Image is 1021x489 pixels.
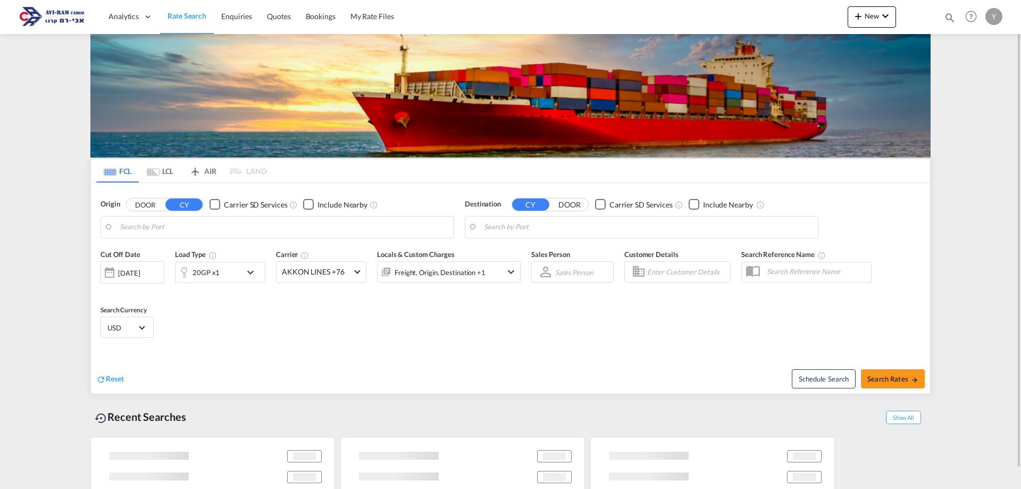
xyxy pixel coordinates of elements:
button: icon-plus 400-fgNewicon-chevron-down [848,6,896,28]
div: Carrier SD Services [609,200,673,210]
span: Destination [465,199,501,210]
span: USD [107,323,137,333]
md-icon: icon-chevron-down [505,266,517,278]
input: Search by Port [120,219,448,235]
div: Help [962,7,985,27]
md-icon: icon-information-outline [208,251,217,260]
md-datepicker: Select [101,283,108,297]
div: 20GP x1icon-chevron-down [175,262,265,283]
md-checkbox: Checkbox No Ink [689,199,753,210]
span: Cut Off Date [101,250,140,259]
div: Recent Searches [90,405,190,429]
div: Freight Origin Destination Factory Stuffing [395,265,486,280]
md-icon: Unchecked: Search for CY (Container Yard) services for all selected carriers.Checked : Search for... [289,201,298,209]
div: icon-refreshReset [96,374,124,385]
span: New [852,12,892,20]
md-icon: icon-plus 400-fg [852,10,865,22]
button: Search Ratesicon-arrow-right [861,369,925,388]
div: Y [985,8,1002,25]
input: Enter Customer Details [647,264,727,280]
md-icon: icon-backup-restore [95,412,107,425]
div: [DATE] [118,268,140,278]
md-tab-item: FCL [96,159,139,183]
span: Locals & Custom Charges [377,250,455,259]
md-checkbox: Checkbox No Ink [303,199,367,210]
div: 20GP x1 [193,265,220,280]
div: Origin DOOR CY Checkbox No InkUnchecked: Search for CY (Container Yard) services for all selected... [91,183,930,394]
md-checkbox: Checkbox No Ink [210,199,287,210]
md-icon: icon-chevron-down [879,10,892,22]
md-icon: Unchecked: Search for CY (Container Yard) services for all selected carriers.Checked : Search for... [675,201,683,209]
md-pagination-wrapper: Use the left and right arrow keys to navigate between tabs [96,159,266,183]
span: Load Type [175,250,217,259]
md-icon: icon-arrow-right [911,376,918,384]
img: LCL+%26+FCL+BACKGROUND.png [90,34,931,158]
button: Note: By default Schedule search will only considerorigin ports, destination ports and cut off da... [792,369,856,388]
span: Search Reference Name [741,250,826,259]
md-icon: icon-chevron-down [244,266,262,279]
span: Carrier [276,250,309,259]
span: Show All [886,411,921,424]
span: Sales Person [531,250,570,259]
span: Quotes [267,12,290,21]
md-icon: icon-magnify [944,12,956,23]
span: Customer Details [624,250,678,259]
div: Include Nearby [703,200,753,210]
md-icon: icon-refresh [96,375,106,384]
md-checkbox: Checkbox No Ink [595,199,673,210]
div: Include Nearby [317,200,367,210]
md-select: Sales Person [554,264,595,280]
span: My Rate Files [350,12,394,21]
md-icon: Unchecked: Ignores neighbouring ports when fetching rates.Checked : Includes neighbouring ports w... [756,201,765,209]
img: 166978e0a5f911edb4280f3c7a976193.png [16,5,88,29]
span: Reset [106,374,124,383]
input: Search by Port [484,219,813,235]
md-icon: Unchecked: Ignores neighbouring ports when fetching rates.Checked : Includes neighbouring ports w... [370,201,378,209]
div: icon-magnify [944,12,956,28]
button: CY [165,198,203,211]
span: Search Currency [101,306,147,314]
div: [DATE] [101,261,164,284]
span: AKKON LINES +76 [282,267,351,277]
md-icon: icon-airplane [189,165,202,173]
button: DOOR [127,198,164,211]
md-tab-item: AIR [181,159,224,183]
div: Freight Origin Destination Factory Stuffingicon-chevron-down [377,261,521,283]
md-icon: The selected Trucker/Carrierwill be displayed in the rate results If the rates are from another f... [300,251,309,260]
span: Enquiries [221,12,252,21]
button: DOOR [551,198,588,211]
span: Search Rates [867,375,918,383]
span: Help [962,7,980,26]
md-tab-item: LCL [139,159,181,183]
md-icon: Your search will be saved by the below given name [817,251,826,260]
span: Origin [101,199,120,210]
md-select: Select Currency: $ USDUnited States Dollar [106,320,148,335]
div: Carrier SD Services [224,200,287,210]
span: Rate Search [168,11,206,20]
span: Analytics [108,11,139,22]
span: Bookings [306,12,336,21]
input: Search Reference Name [761,263,871,279]
button: CY [512,198,549,211]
